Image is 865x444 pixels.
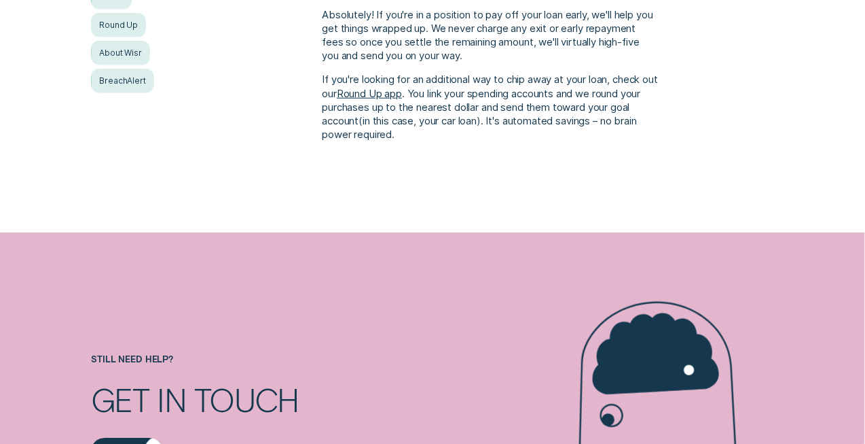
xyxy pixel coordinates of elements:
[91,354,427,383] h4: Still need help?
[322,73,658,141] p: If you're looking for an additional way to chip away at your loan, check out our . You link your ...
[337,88,402,100] a: Round Up app
[91,41,150,65] a: About Wisr
[322,8,658,63] p: Absolutely! If you're in a position to pay off your loan early, we'll help you get things wrapped...
[477,115,481,127] span: )
[91,383,358,438] h2: Get in touch
[91,13,146,37] a: Round Up
[91,69,154,93] a: BreachAlert
[358,115,363,127] span: (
